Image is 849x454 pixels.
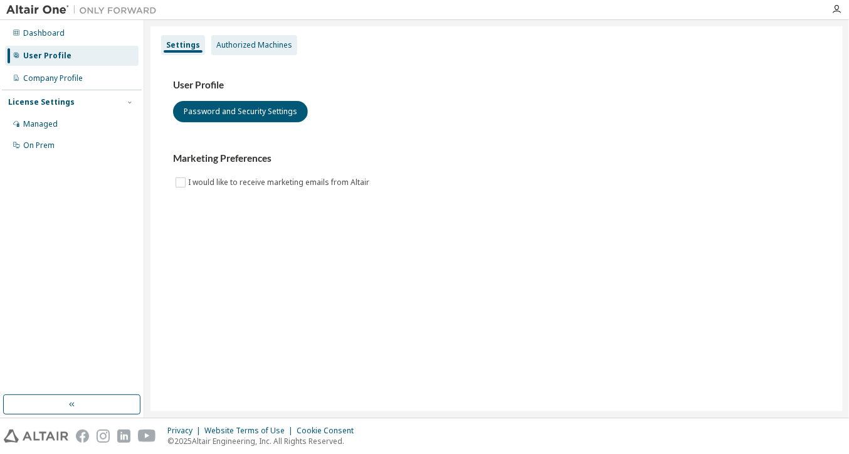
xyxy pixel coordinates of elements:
div: Website Terms of Use [204,426,297,436]
div: User Profile [23,51,71,61]
img: youtube.svg [138,430,156,443]
h3: User Profile [173,79,820,92]
div: License Settings [8,97,75,107]
label: I would like to receive marketing emails from Altair [188,175,372,190]
h3: Marketing Preferences [173,152,820,165]
img: altair_logo.svg [4,430,68,443]
div: Managed [23,119,58,129]
img: linkedin.svg [117,430,130,443]
div: Authorized Machines [216,40,292,50]
div: On Prem [23,140,55,150]
div: Company Profile [23,73,83,83]
div: Privacy [167,426,204,436]
p: © 2025 Altair Engineering, Inc. All Rights Reserved. [167,436,361,446]
div: Cookie Consent [297,426,361,436]
button: Password and Security Settings [173,101,308,122]
div: Settings [166,40,200,50]
img: facebook.svg [76,430,89,443]
img: instagram.svg [97,430,110,443]
img: Altair One [6,4,163,16]
div: Dashboard [23,28,65,38]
